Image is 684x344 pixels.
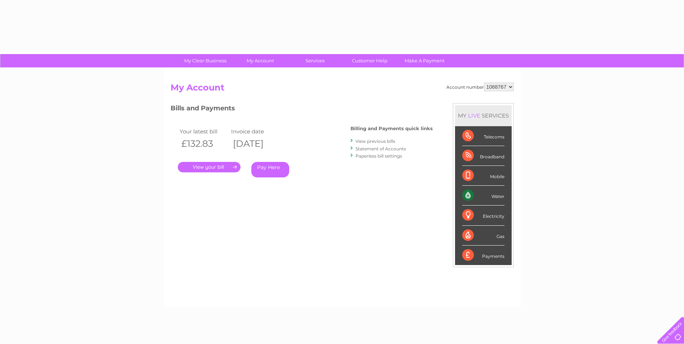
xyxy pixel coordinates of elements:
[462,186,504,206] div: Water
[462,126,504,146] div: Telecoms
[455,105,512,126] div: MY SERVICES
[467,112,482,119] div: LIVE
[178,136,230,151] th: £132.83
[251,162,289,177] a: Pay Here
[462,146,504,166] div: Broadband
[350,126,433,131] h4: Billing and Payments quick links
[462,206,504,225] div: Electricity
[356,146,406,151] a: Statement of Accounts
[178,127,230,136] td: Your latest bill
[462,246,504,265] div: Payments
[176,54,235,67] a: My Clear Business
[171,103,433,116] h3: Bills and Payments
[446,83,514,91] div: Account number
[395,54,454,67] a: Make A Payment
[462,226,504,246] div: Gas
[229,127,281,136] td: Invoice date
[462,166,504,186] div: Mobile
[356,153,402,159] a: Paperless bill settings
[178,162,240,172] a: .
[171,83,514,96] h2: My Account
[230,54,290,67] a: My Account
[229,136,281,151] th: [DATE]
[340,54,400,67] a: Customer Help
[356,138,395,144] a: View previous bills
[285,54,345,67] a: Services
